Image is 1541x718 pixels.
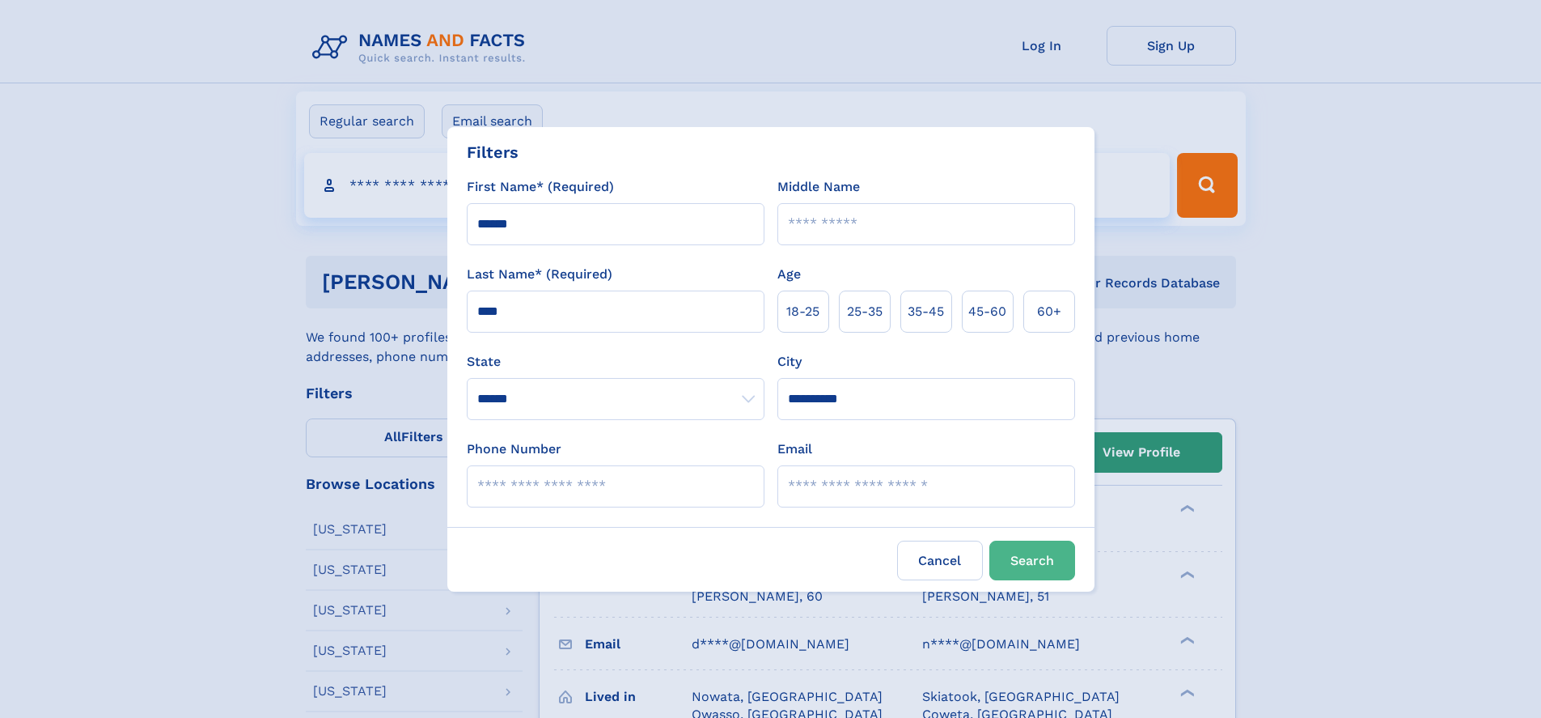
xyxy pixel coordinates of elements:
label: Cancel [897,541,983,580]
label: Last Name* (Required) [467,265,612,284]
label: Email [777,440,812,459]
button: Search [989,541,1075,580]
div: Filters [467,140,519,164]
span: 35‑45 [908,302,944,321]
span: 45‑60 [968,302,1006,321]
span: 25‑35 [847,302,883,321]
label: State [467,352,764,372]
label: City [777,352,802,372]
label: Phone Number [467,440,561,459]
span: 60+ [1037,302,1061,321]
label: Middle Name [777,177,860,197]
span: 18‑25 [786,302,819,321]
label: First Name* (Required) [467,177,614,197]
label: Age [777,265,801,284]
